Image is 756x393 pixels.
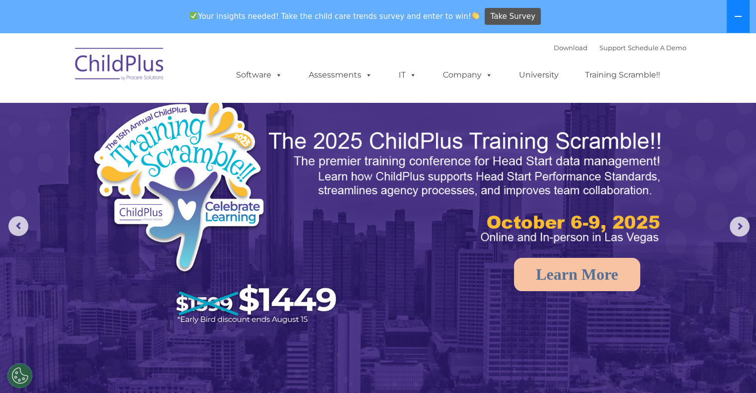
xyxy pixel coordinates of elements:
span: Last name [138,66,168,73]
a: Schedule A Demo [628,44,686,52]
a: IT [389,65,426,85]
button: Cookies Settings [7,363,32,388]
img: ✅ [190,12,197,19]
a: Learn More [514,258,640,291]
font: | [554,44,686,52]
a: Assessments [299,65,382,85]
span: Take Survey [491,8,535,25]
span: Your insights needed! Take the child care trends survey and enter to win! [186,6,484,26]
a: Support [599,44,626,52]
a: University [509,65,569,85]
a: Take Survey [485,8,541,25]
a: Software [226,65,292,85]
a: Download [554,44,588,52]
img: ChildPlus by Procare Solutions [70,41,169,90]
img: 👏 [472,12,479,19]
a: Company [433,65,503,85]
a: Training Scramble!! [575,65,670,85]
span: Phone number [138,106,180,114]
